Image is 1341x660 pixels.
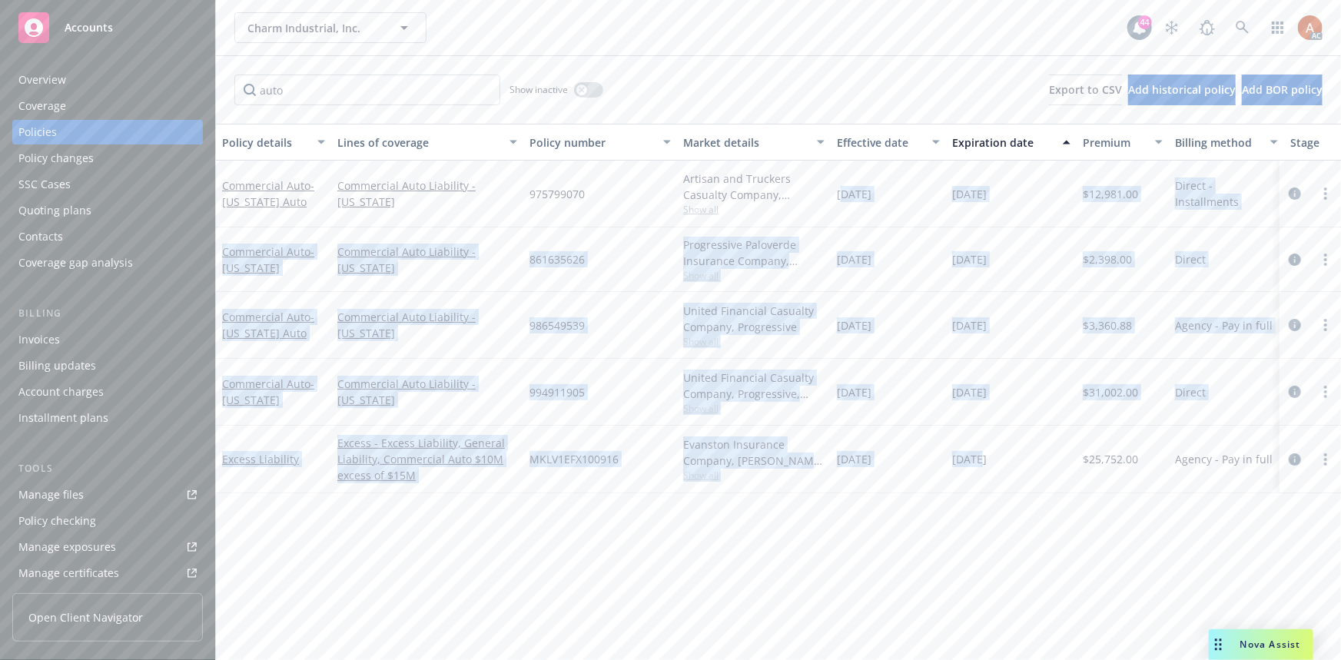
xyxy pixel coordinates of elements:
div: Stage [1290,134,1338,151]
span: Nova Assist [1240,638,1301,651]
div: Manage files [18,483,84,507]
div: Manage exposures [18,535,116,559]
span: Accounts [65,22,113,34]
span: $2,398.00 [1083,251,1132,267]
a: Search [1227,12,1258,43]
a: circleInformation [1286,383,1304,401]
button: Add historical policy [1128,75,1236,105]
div: Quoting plans [18,198,91,223]
span: [DATE] [837,251,871,267]
div: Manage certificates [18,561,119,585]
a: more [1316,450,1335,469]
div: Contacts [18,224,63,249]
a: Overview [12,68,203,92]
div: Progressive Paloverde Insurance Company, Progressive, RockLake Insurance Agency [683,237,825,269]
div: Policy checking [18,509,96,533]
span: [DATE] [952,317,987,333]
a: Report a Bug [1192,12,1223,43]
span: Agency - Pay in full [1175,451,1273,467]
a: circleInformation [1286,250,1304,269]
span: Show all [683,203,825,216]
button: Effective date [831,124,946,161]
div: Evanston Insurance Company, [PERSON_NAME] Insurance, RT Specialty Insurance Services, LLC (RSG Sp... [683,436,825,469]
a: circleInformation [1286,316,1304,334]
a: Stop snowing [1157,12,1187,43]
a: Invoices [12,327,203,352]
a: Commercial Auto Liability - [US_STATE] [337,177,517,210]
button: Billing method [1169,124,1284,161]
img: photo [1298,15,1323,40]
a: Manage certificates [12,561,203,585]
a: Policies [12,120,203,144]
a: more [1316,250,1335,269]
a: more [1316,383,1335,401]
div: Policy number [529,134,654,151]
button: Export to CSV [1049,75,1122,105]
a: more [1316,184,1335,203]
div: Policies [18,120,57,144]
div: Billing [12,306,203,321]
span: 861635626 [529,251,585,267]
span: Export to CSV [1049,82,1122,97]
a: more [1316,316,1335,334]
a: Commercial Auto Liability - [US_STATE] [337,376,517,408]
div: Account charges [18,380,104,404]
div: 44 [1138,15,1152,29]
span: [DATE] [952,384,987,400]
a: Contacts [12,224,203,249]
a: Commercial Auto Liability - [US_STATE] [337,244,517,276]
a: Coverage [12,94,203,118]
a: Commercial Auto [222,244,314,275]
a: Billing updates [12,353,203,378]
span: Direct - Installments [1175,177,1278,210]
span: [DATE] [952,251,987,267]
span: Show inactive [510,83,568,96]
span: [DATE] [837,186,871,202]
a: circleInformation [1286,450,1304,469]
div: Billing method [1175,134,1261,151]
span: $25,752.00 [1083,451,1138,467]
div: Artisan and Truckers Casualty Company, Progressive [683,171,825,203]
span: [DATE] [952,451,987,467]
span: 975799070 [529,186,585,202]
span: [DATE] [837,384,871,400]
button: Market details [677,124,831,161]
span: $31,002.00 [1083,384,1138,400]
span: $12,981.00 [1083,186,1138,202]
a: Commercial Auto [222,178,314,209]
span: Show all [683,335,825,348]
span: - [US_STATE] [222,244,314,275]
button: Policy details [216,124,331,161]
div: Installment plans [18,406,108,430]
a: Account charges [12,380,203,404]
div: Policy details [222,134,308,151]
div: United Financial Casualty Company, Progressive, RockLake Insurance Agency [683,370,825,402]
a: circleInformation [1286,184,1304,203]
div: Tools [12,461,203,476]
div: Lines of coverage [337,134,500,151]
a: Accounts [12,6,203,49]
button: Policy number [523,124,677,161]
input: Filter by keyword... [234,75,500,105]
div: Premium [1083,134,1146,151]
span: Show all [683,402,825,415]
span: Show all [683,469,825,482]
button: Lines of coverage [331,124,523,161]
span: [DATE] [952,186,987,202]
button: Expiration date [946,124,1077,161]
div: Policy changes [18,146,94,171]
div: Invoices [18,327,60,352]
span: Agency - Pay in full [1175,317,1273,333]
a: Manage exposures [12,535,203,559]
div: Expiration date [952,134,1054,151]
span: 986549539 [529,317,585,333]
span: MKLV1EFX100916 [529,451,619,467]
span: [DATE] [837,317,871,333]
a: Excess Liability [222,452,299,466]
div: Billing updates [18,353,96,378]
div: SSC Cases [18,172,71,197]
div: United Financial Casualty Company, Progressive [683,303,825,335]
a: Excess - Excess Liability, General Liability, Commercial Auto $10M excess of $15M [337,435,517,483]
button: Nova Assist [1209,629,1313,660]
